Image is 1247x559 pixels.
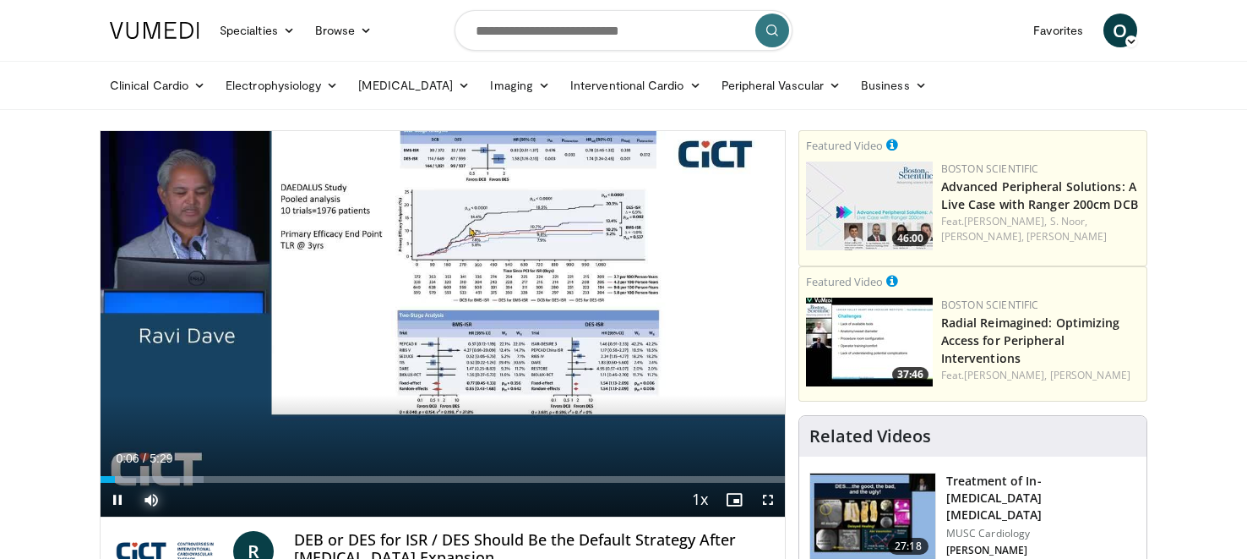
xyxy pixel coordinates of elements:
button: Playback Rate [683,483,717,517]
button: Fullscreen [751,483,785,517]
a: Boston Scientific [941,162,1039,176]
a: Peripheral Vascular [711,69,851,102]
a: Advanced Peripheral Solutions: A Live Case with Ranger 200cm DCB [941,178,1138,212]
h4: Related Videos [809,426,931,447]
span: 37:46 [892,367,928,382]
img: VuMedi Logo [110,22,199,39]
small: Featured Video [806,274,883,289]
div: Feat. [941,214,1140,244]
input: Search topics, interventions [455,10,792,51]
small: Featured Video [806,138,883,153]
div: Progress Bar [101,476,785,483]
p: MUSC Cardiology [946,527,1136,540]
a: 46:00 [806,162,933,250]
span: 27:18 [888,538,928,555]
span: 5:29 [150,452,172,465]
a: Interventional Cardio [560,69,711,102]
p: [PERSON_NAME] [946,544,1136,557]
button: Enable picture-in-picture mode [717,483,751,517]
a: Browse [305,14,383,47]
a: Boston Scientific [941,298,1039,312]
a: S. Noor, [1050,214,1088,228]
img: af9da20d-90cf-472d-9687-4c089bf26c94.150x105_q85_crop-smart_upscale.jpg [806,162,933,250]
a: [PERSON_NAME], [941,229,1024,244]
h3: Treatment of In-[MEDICAL_DATA] [MEDICAL_DATA] [946,473,1136,523]
a: [MEDICAL_DATA] [348,69,480,102]
a: [PERSON_NAME], [964,214,1047,228]
img: c038ed19-16d5-403f-b698-1d621e3d3fd1.150x105_q85_crop-smart_upscale.jpg [806,298,933,386]
a: Electrophysiology [215,69,348,102]
div: Feat. [941,368,1140,383]
a: Favorites [1023,14,1093,47]
span: 46:00 [892,231,928,246]
a: [PERSON_NAME] [1050,368,1130,382]
a: Clinical Cardio [100,69,215,102]
a: [PERSON_NAME] [1026,229,1107,244]
button: Pause [101,483,134,517]
button: Mute [134,483,168,517]
a: 37:46 [806,298,933,386]
a: O [1103,14,1137,47]
a: Radial Reimagined: Optimizing Access for Peripheral Interventions [941,315,1120,366]
span: 0:06 [116,452,139,465]
video-js: Video Player [101,131,785,518]
a: Business [851,69,937,102]
a: [PERSON_NAME], [964,368,1047,382]
span: / [143,452,146,465]
a: Imaging [480,69,560,102]
a: Specialties [210,14,305,47]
